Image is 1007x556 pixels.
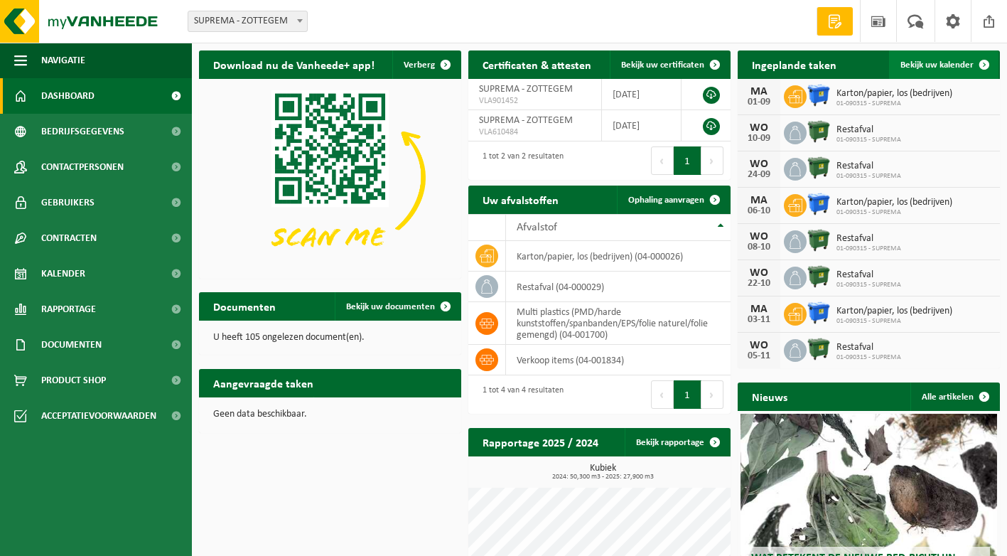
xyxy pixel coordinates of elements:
[506,345,731,375] td: verkoop items (04-001834)
[836,281,901,289] span: 01-090315 - SUPREMA
[625,428,729,456] a: Bekijk rapportage
[602,110,682,141] td: [DATE]
[807,119,831,144] img: WB-1100-HPE-GN-01
[468,50,605,78] h2: Certificaten & attesten
[41,256,85,292] span: Kalender
[745,304,773,315] div: MA
[807,337,831,361] img: WB-1100-HPE-GN-01
[475,145,564,176] div: 1 tot 2 van 2 resultaten
[836,197,952,208] span: Karton/papier, los (bedrijven)
[745,340,773,351] div: WO
[701,146,723,175] button: Next
[836,306,952,317] span: Karton/papier, los (bedrijven)
[41,43,85,78] span: Navigatie
[392,50,460,79] button: Verberg
[674,146,701,175] button: 1
[199,292,290,320] h2: Documenten
[836,342,901,353] span: Restafval
[836,317,952,326] span: 01-090315 - SUPREMA
[738,383,802,410] h2: Nieuws
[807,228,831,252] img: WB-1100-HPE-GN-01
[836,245,901,253] span: 01-090315 - SUPREMA
[506,302,731,345] td: multi plastics (PMD/harde kunststoffen/spanbanden/EPS/folie naturel/folie gemengd) (04-001700)
[188,11,307,31] span: SUPREMA - ZOTTEGEM
[628,196,704,205] span: Ophaling aanvragen
[807,264,831,289] img: WB-1100-HPE-GN-01
[213,410,447,419] p: Geen data beschikbaar.
[188,11,308,32] span: SUPREMA - ZOTTEGEM
[745,351,773,361] div: 05-11
[836,233,901,245] span: Restafval
[836,100,952,108] span: 01-090315 - SUPREMA
[41,292,96,327] span: Rapportage
[479,127,591,138] span: VLA610484
[836,353,901,362] span: 01-090315 - SUPREMA
[674,380,701,409] button: 1
[213,333,447,343] p: U heeft 105 ongelezen document(en).
[745,279,773,289] div: 22-10
[807,301,831,325] img: WB-1100-HPE-BE-01
[617,186,729,214] a: Ophaling aanvragen
[506,241,731,272] td: karton/papier, los (bedrijven) (04-000026)
[745,206,773,216] div: 06-10
[41,78,95,114] span: Dashboard
[745,231,773,242] div: WO
[479,84,573,95] span: SUPREMA - ZOTTEGEM
[41,149,124,185] span: Contactpersonen
[745,122,773,134] div: WO
[404,60,435,70] span: Verberg
[836,269,901,281] span: Restafval
[836,88,952,100] span: Karton/papier, los (bedrijven)
[745,242,773,252] div: 08-10
[745,159,773,170] div: WO
[745,267,773,279] div: WO
[479,115,573,126] span: SUPREMA - ZOTTEGEM
[651,146,674,175] button: Previous
[621,60,704,70] span: Bekijk uw certificaten
[475,464,731,481] h3: Kubiek
[517,222,557,233] span: Afvalstof
[807,83,831,107] img: WB-1100-HPE-BE-01
[807,192,831,216] img: WB-1100-HPE-BE-01
[807,156,831,180] img: WB-1100-HPE-GN-01
[41,185,95,220] span: Gebruikers
[745,97,773,107] div: 01-09
[41,363,106,398] span: Product Shop
[602,79,682,110] td: [DATE]
[836,208,952,217] span: 01-090315 - SUPREMA
[610,50,729,79] a: Bekijk uw certificaten
[910,383,998,411] a: Alle artikelen
[745,315,773,325] div: 03-11
[41,114,124,149] span: Bedrijfsgegevens
[701,380,723,409] button: Next
[335,292,460,321] a: Bekijk uw documenten
[745,86,773,97] div: MA
[745,170,773,180] div: 24-09
[745,195,773,206] div: MA
[651,380,674,409] button: Previous
[468,186,573,213] h2: Uw afvalstoffen
[475,474,731,481] span: 2024: 50,300 m3 - 2025: 27,900 m3
[199,369,328,397] h2: Aangevraagde taken
[889,50,998,79] a: Bekijk uw kalender
[199,79,461,276] img: Download de VHEPlus App
[475,379,564,410] div: 1 tot 4 van 4 resultaten
[41,398,156,434] span: Acceptatievoorwaarden
[900,60,974,70] span: Bekijk uw kalender
[836,172,901,181] span: 01-090315 - SUPREMA
[346,302,435,311] span: Bekijk uw documenten
[479,95,591,107] span: VLA901452
[199,50,389,78] h2: Download nu de Vanheede+ app!
[836,124,901,136] span: Restafval
[836,161,901,172] span: Restafval
[41,327,102,363] span: Documenten
[468,428,613,456] h2: Rapportage 2025 / 2024
[41,220,97,256] span: Contracten
[738,50,851,78] h2: Ingeplande taken
[836,136,901,144] span: 01-090315 - SUPREMA
[745,134,773,144] div: 10-09
[506,272,731,302] td: restafval (04-000029)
